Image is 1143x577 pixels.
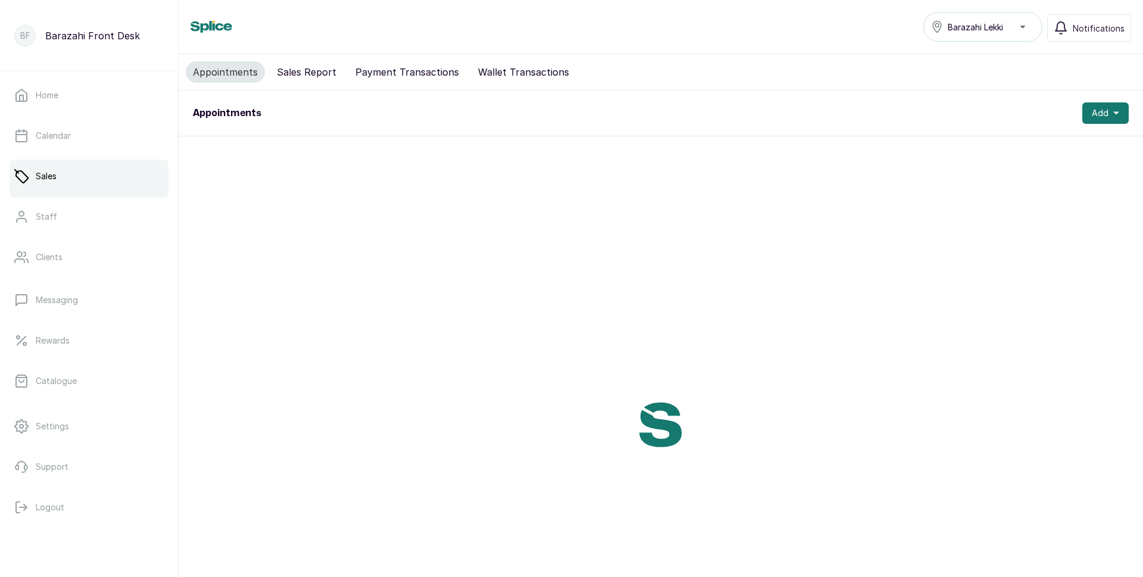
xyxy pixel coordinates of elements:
a: Home [10,79,168,112]
p: Staff [36,211,57,223]
button: Logout [10,491,168,524]
p: Support [36,461,68,473]
a: Messaging [10,283,168,317]
button: Barazahi Lekki [923,12,1042,42]
a: Calendar [10,119,168,152]
button: Add [1082,102,1129,124]
span: Barazahi Lekki [948,21,1003,33]
p: Barazahi Front Desk [45,29,140,43]
p: Settings [36,420,69,432]
a: Staff [10,200,168,233]
a: Rewards [10,324,168,357]
button: Sales Report [270,61,343,83]
h1: Appointments [193,106,261,120]
p: Rewards [36,335,70,347]
button: Payment Transactions [348,61,466,83]
a: Support [10,450,168,484]
span: Add [1092,107,1108,119]
p: Clients [36,251,63,263]
a: Settings [10,410,168,443]
a: Clients [10,241,168,274]
p: Calendar [36,130,71,142]
button: Wallet Transactions [471,61,576,83]
p: Logout [36,501,64,513]
span: Notifications [1073,22,1125,35]
p: Sales [36,170,57,182]
a: Sales [10,160,168,193]
p: Catalogue [36,375,77,387]
a: Catalogue [10,364,168,398]
button: Notifications [1047,14,1131,42]
p: Home [36,89,58,101]
button: Appointments [186,61,265,83]
p: Messaging [36,294,78,306]
p: BF [20,30,30,42]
